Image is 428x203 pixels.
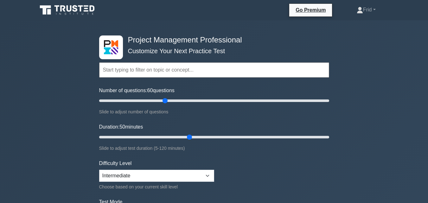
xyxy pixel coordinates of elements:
h4: Project Management Professional [125,35,298,45]
span: 60 [147,88,153,93]
input: Start typing to filter on topic or concept... [99,62,329,78]
a: Frid [342,3,391,16]
a: Go Premium [292,6,329,14]
label: Difficulty Level [99,160,132,167]
label: Duration: minutes [99,123,143,131]
div: Choose based on your current skill level [99,183,214,191]
span: 50 [119,124,125,130]
label: Number of questions: questions [99,87,175,94]
div: Slide to adjust number of questions [99,108,329,116]
div: Slide to adjust test duration (5-120 minutes) [99,144,329,152]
